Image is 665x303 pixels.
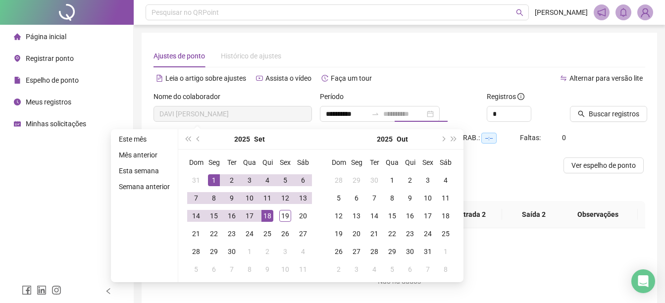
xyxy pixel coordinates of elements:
[348,171,365,189] td: 2025-09-29
[404,210,416,222] div: 16
[226,210,238,222] div: 16
[208,246,220,257] div: 29
[258,153,276,171] th: Qui
[377,129,393,149] button: year panel
[383,153,401,171] th: Qua
[401,189,419,207] td: 2025-10-09
[26,98,71,106] span: Meus registros
[294,153,312,171] th: Sáb
[351,228,362,240] div: 20
[348,207,365,225] td: 2025-10-13
[365,260,383,278] td: 2025-11-04
[190,246,202,257] div: 28
[365,243,383,260] td: 2025-10-28
[348,260,365,278] td: 2025-11-03
[279,192,291,204] div: 12
[589,108,639,119] span: Buscar registros
[187,243,205,260] td: 2025-09-28
[256,75,263,82] span: youtube
[383,171,401,189] td: 2025-10-01
[294,189,312,207] td: 2025-09-13
[37,285,47,295] span: linkedin
[241,225,258,243] td: 2025-09-24
[330,171,348,189] td: 2025-09-28
[261,246,273,257] div: 2
[439,201,502,228] th: Entrada 2
[330,243,348,260] td: 2025-10-26
[205,171,223,189] td: 2025-09-01
[223,189,241,207] td: 2025-09-09
[226,228,238,240] div: 23
[383,243,401,260] td: 2025-10-29
[437,260,455,278] td: 2025-11-08
[401,153,419,171] th: Qui
[368,246,380,257] div: 28
[560,75,567,82] span: swap
[437,129,448,149] button: next-year
[331,74,372,82] span: Faça um tour
[386,228,398,240] div: 22
[386,174,398,186] div: 1
[348,225,365,243] td: 2025-10-20
[383,225,401,243] td: 2025-10-22
[481,133,497,144] span: --:--
[241,207,258,225] td: 2025-09-17
[597,8,606,17] span: notification
[371,110,379,118] span: to
[279,174,291,186] div: 5
[294,171,312,189] td: 2025-09-06
[208,228,220,240] div: 22
[115,181,174,193] li: Semana anterior
[419,189,437,207] td: 2025-10-10
[351,192,362,204] div: 6
[368,210,380,222] div: 14
[330,207,348,225] td: 2025-10-12
[535,7,588,18] span: [PERSON_NAME]
[440,228,452,240] div: 25
[351,246,362,257] div: 27
[569,74,643,82] span: Alternar para versão lite
[190,192,202,204] div: 7
[261,210,273,222] div: 18
[371,110,379,118] span: swap-right
[26,54,74,62] span: Registrar ponto
[333,210,345,222] div: 12
[14,120,21,127] span: schedule
[401,260,419,278] td: 2025-11-06
[437,171,455,189] td: 2025-10-04
[638,5,653,20] img: 91416
[571,160,636,171] span: Ver espelho de ponto
[187,171,205,189] td: 2025-08-31
[265,74,311,82] span: Assista o vídeo
[570,106,647,122] button: Buscar registros
[190,228,202,240] div: 21
[156,75,163,82] span: file-text
[51,285,61,295] span: instagram
[419,260,437,278] td: 2025-11-07
[440,246,452,257] div: 1
[404,246,416,257] div: 30
[297,210,309,222] div: 20
[279,228,291,240] div: 26
[449,129,460,149] button: super-next-year
[241,153,258,171] th: Qua
[187,225,205,243] td: 2025-09-21
[404,174,416,186] div: 2
[294,207,312,225] td: 2025-09-20
[401,171,419,189] td: 2025-10-02
[208,210,220,222] div: 15
[383,207,401,225] td: 2025-10-15
[437,225,455,243] td: 2025-10-25
[221,52,281,60] span: Histórico de ajustes
[258,225,276,243] td: 2025-09-25
[401,207,419,225] td: 2025-10-16
[487,91,524,102] span: Registros
[187,260,205,278] td: 2025-10-05
[205,225,223,243] td: 2025-09-22
[254,129,265,149] button: month panel
[440,263,452,275] div: 8
[422,246,434,257] div: 31
[190,210,202,222] div: 14
[208,263,220,275] div: 6
[321,75,328,82] span: history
